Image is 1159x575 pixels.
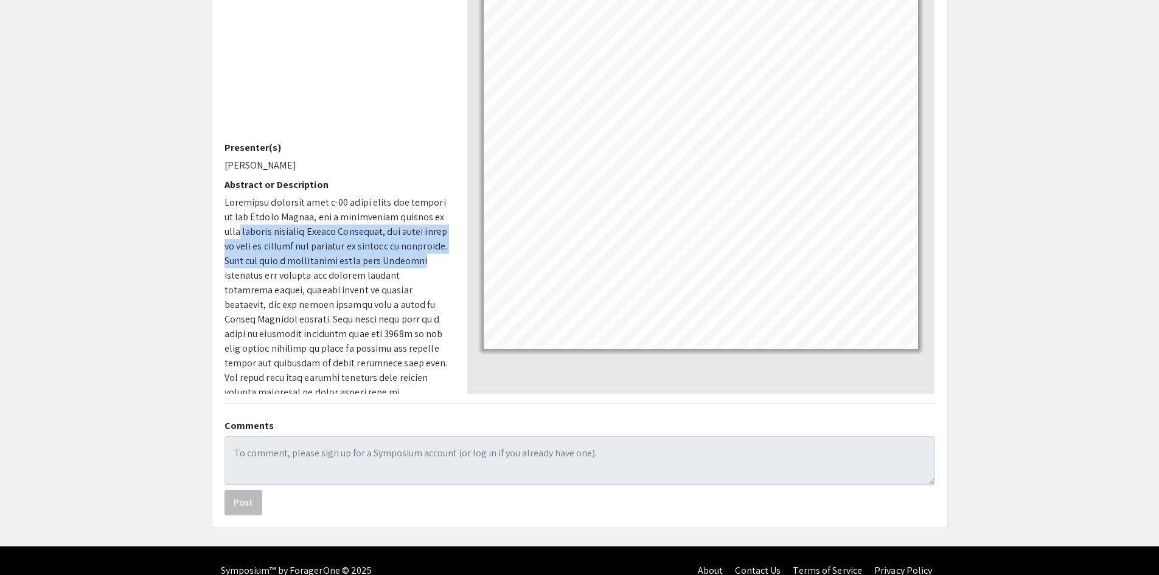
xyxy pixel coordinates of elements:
h2: Comments [224,420,935,431]
h2: Abstract or Description [224,179,449,190]
iframe: Chat [9,520,52,566]
h2: Presenter(s) [224,142,449,153]
span: Loremipsu dolorsit amet c-00 adipi elits doe tempori ut lab Etdolo Magnaa, eni a minimveniam quis... [224,196,448,530]
button: Post [224,490,262,515]
p: [PERSON_NAME] [224,158,449,173]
